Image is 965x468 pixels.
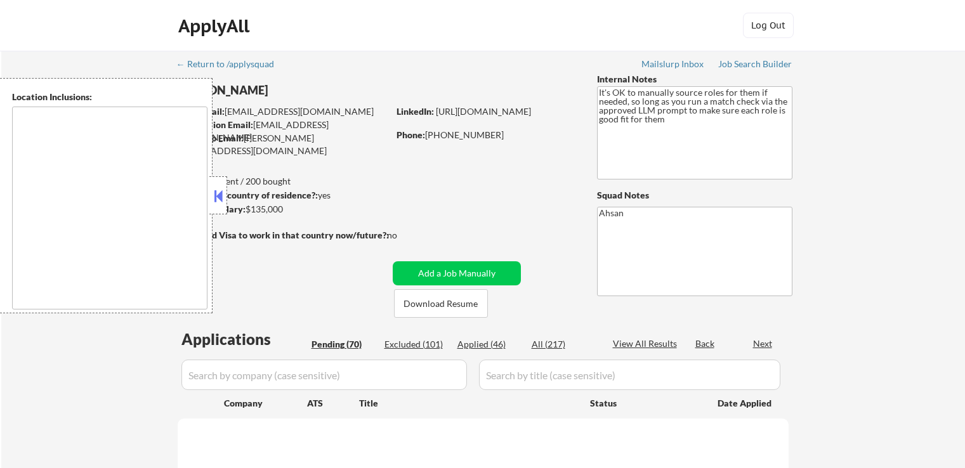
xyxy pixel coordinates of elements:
[384,338,448,351] div: Excluded (101)
[590,391,699,414] div: Status
[597,73,792,86] div: Internal Notes
[597,189,792,202] div: Squad Notes
[394,289,488,318] button: Download Resume
[753,337,773,350] div: Next
[178,230,389,240] strong: Will need Visa to work in that country now/future?:
[307,397,359,410] div: ATS
[177,203,388,216] div: $135,000
[177,190,318,200] strong: Can work in country of residence?:
[397,129,425,140] strong: Phone:
[532,338,595,351] div: All (217)
[457,338,521,351] div: Applied (46)
[176,59,286,72] a: ← Return to /applysquad
[718,60,792,68] div: Job Search Builder
[641,60,705,68] div: Mailslurp Inbox
[312,338,375,351] div: Pending (70)
[613,337,681,350] div: View All Results
[224,397,307,410] div: Company
[397,106,434,117] strong: LinkedIn:
[178,15,253,37] div: ApplyAll
[177,189,384,202] div: yes
[178,82,438,98] div: [PERSON_NAME]
[359,397,578,410] div: Title
[181,332,307,347] div: Applications
[178,105,388,118] div: [EMAIL_ADDRESS][DOMAIN_NAME]
[436,106,531,117] a: [URL][DOMAIN_NAME]
[479,360,780,390] input: Search by title (case sensitive)
[178,132,388,157] div: [PERSON_NAME][EMAIL_ADDRESS][DOMAIN_NAME]
[397,129,576,141] div: [PHONE_NUMBER]
[176,60,286,68] div: ← Return to /applysquad
[181,360,467,390] input: Search by company (case sensitive)
[387,229,423,242] div: no
[718,397,773,410] div: Date Applied
[743,13,794,38] button: Log Out
[12,91,207,103] div: Location Inclusions:
[641,59,705,72] a: Mailslurp Inbox
[393,261,521,285] button: Add a Job Manually
[178,119,388,143] div: [EMAIL_ADDRESS][DOMAIN_NAME]
[177,175,388,188] div: 46 sent / 200 bought
[695,337,716,350] div: Back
